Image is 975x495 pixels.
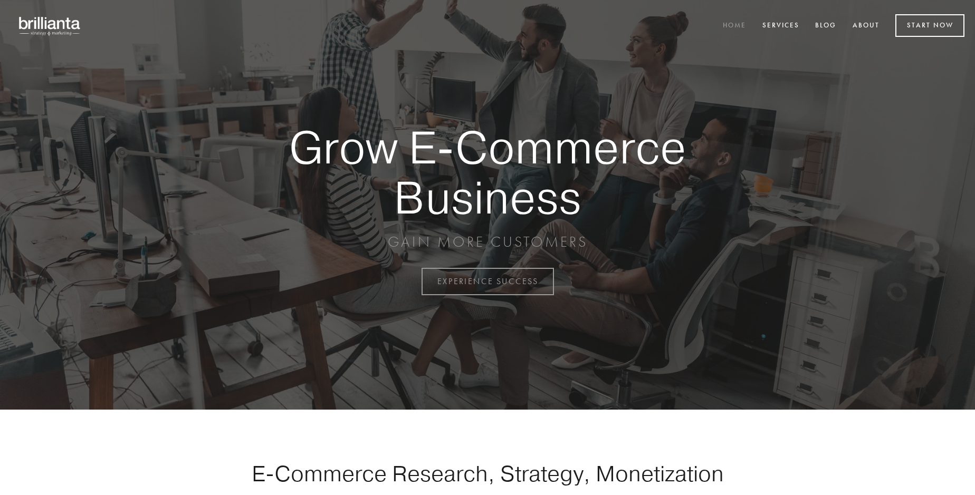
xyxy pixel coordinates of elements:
a: Blog [808,17,843,35]
a: EXPERIENCE SUCCESS [422,268,554,295]
a: Home [716,17,753,35]
a: Start Now [895,14,964,37]
p: GAIN MORE CUSTOMERS [252,232,723,251]
strong: Grow E-Commerce Business [252,122,723,222]
a: Services [756,17,806,35]
h1: E-Commerce Research, Strategy, Monetization [218,460,757,487]
a: About [846,17,886,35]
img: brillianta - research, strategy, marketing [11,11,90,41]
